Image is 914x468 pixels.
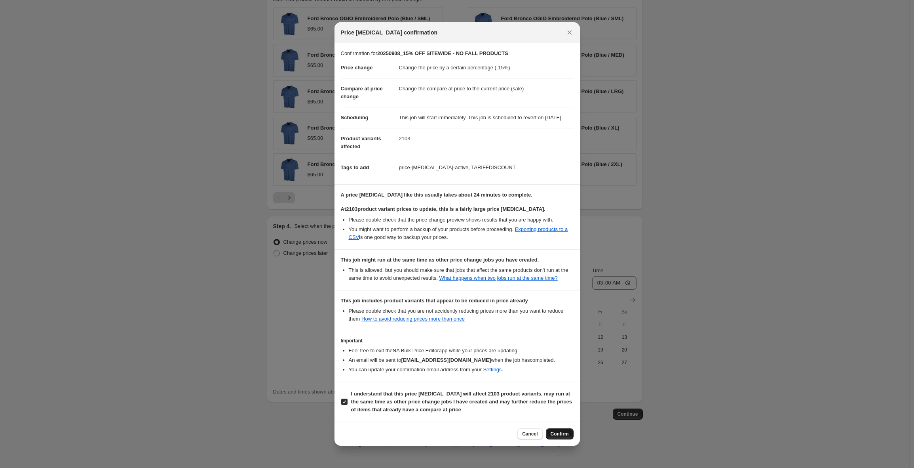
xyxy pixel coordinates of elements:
[564,27,575,38] button: Close
[399,157,574,178] dd: price-[MEDICAL_DATA]-active, TARIFFDISCOUNT
[349,226,568,240] a: Exporting products to a CSV
[551,431,569,437] span: Confirm
[341,257,539,263] b: This job might run at the same time as other price change jobs you have created.
[377,50,508,56] b: 20250908_15% OFF SITEWIDE - NO FALL PRODUCTS
[401,357,491,363] b: [EMAIL_ADDRESS][DOMAIN_NAME]
[483,367,502,372] a: Settings
[341,164,369,170] span: Tags to add
[349,307,574,323] li: Please double check that you are not accidently reducing prices more than you want to reduce them
[341,136,382,149] span: Product variants affected
[522,431,538,437] span: Cancel
[399,57,574,78] dd: Change the price by a certain percentage (-15%)
[546,428,574,439] button: Confirm
[361,316,465,322] a: How to avoid reducing prices more than once
[341,192,532,198] b: A price [MEDICAL_DATA] like this usually takes about 24 minutes to complete.
[349,347,574,355] li: Feel free to exit the NA Bulk Price Editor app while your prices are updating.
[399,128,574,149] dd: 2103
[341,50,574,57] p: Confirmation for
[351,391,572,413] b: I understand that this price [MEDICAL_DATA] will affect 2103 product variants, may run at the sam...
[341,338,574,344] h3: Important
[349,216,574,224] li: Please double check that the price change preview shows results that you are happy with.
[349,366,574,374] li: You can update your confirmation email address from your .
[399,107,574,128] dd: This job will start immediately. This job is scheduled to revert on [DATE].
[341,115,369,120] span: Scheduling
[341,298,528,304] b: This job includes product variants that appear to be reduced in price already
[439,275,558,281] a: What happens when two jobs run at the same time?
[349,225,574,241] li: You might want to perform a backup of your products before proceeding. is one good way to backup ...
[399,78,574,99] dd: Change the compare at price to the current price (sale)
[349,356,574,364] li: An email will be sent to when the job has completed .
[341,29,438,36] span: Price [MEDICAL_DATA] confirmation
[341,86,383,99] span: Compare at price change
[341,65,373,71] span: Price change
[517,428,542,439] button: Cancel
[341,206,545,212] b: At 2103 product variant prices to update, this is a fairly large price [MEDICAL_DATA].
[349,266,574,282] li: This is allowed, but you should make sure that jobs that affect the same products don ' t run at ...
